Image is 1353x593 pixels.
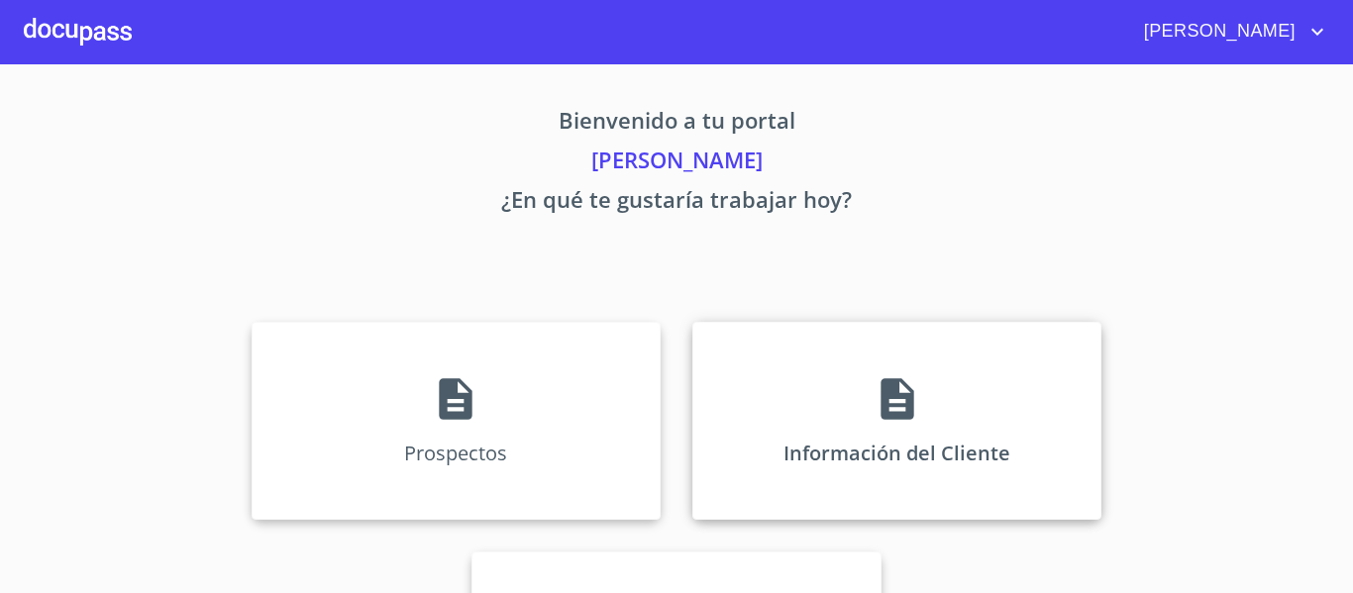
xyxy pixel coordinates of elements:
[404,440,507,466] p: Prospectos
[1129,16,1305,48] span: [PERSON_NAME]
[783,440,1010,466] p: Información del Cliente
[1129,16,1329,48] button: account of current user
[66,104,1287,144] p: Bienvenido a tu portal
[66,144,1287,183] p: [PERSON_NAME]
[66,183,1287,223] p: ¿En qué te gustaría trabajar hoy?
